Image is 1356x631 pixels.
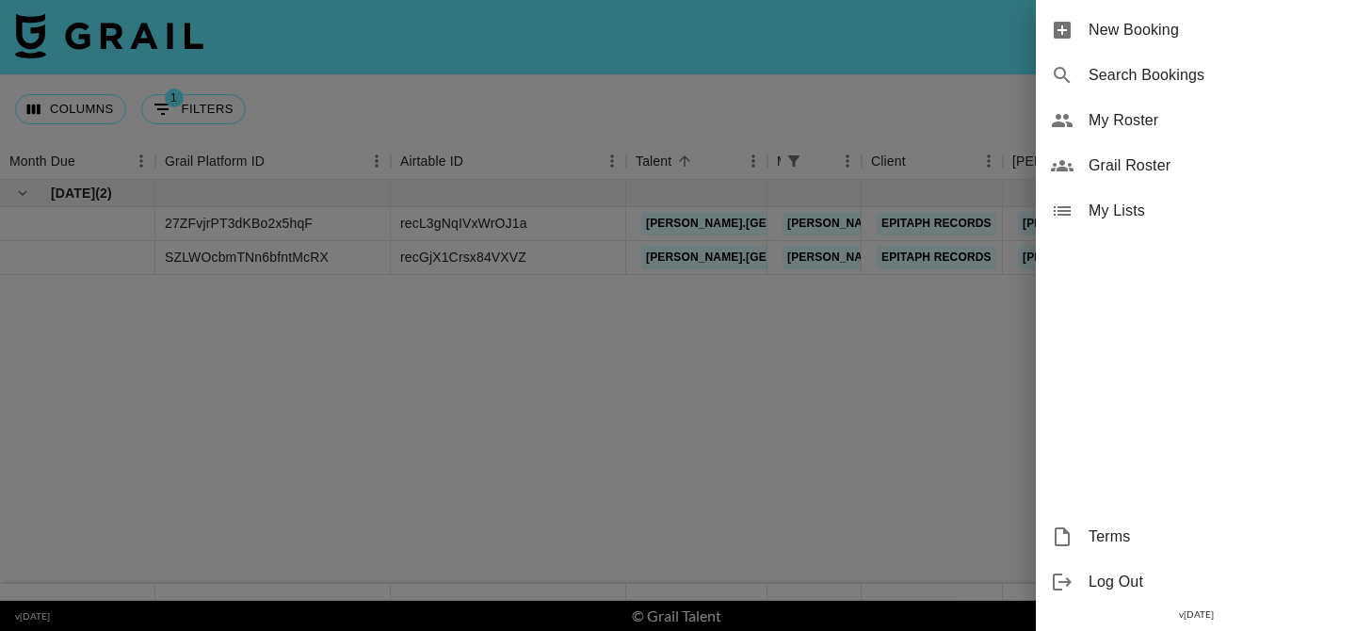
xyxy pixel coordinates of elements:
[1089,109,1341,132] span: My Roster
[1089,526,1341,548] span: Terms
[1036,605,1356,624] div: v [DATE]
[1036,8,1356,53] div: New Booking
[1089,154,1341,177] span: Grail Roster
[1036,559,1356,605] div: Log Out
[1089,200,1341,222] span: My Lists
[1036,514,1356,559] div: Terms
[1036,188,1356,234] div: My Lists
[1089,19,1341,41] span: New Booking
[1036,143,1356,188] div: Grail Roster
[1089,64,1341,87] span: Search Bookings
[1089,571,1341,593] span: Log Out
[1036,53,1356,98] div: Search Bookings
[1036,98,1356,143] div: My Roster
